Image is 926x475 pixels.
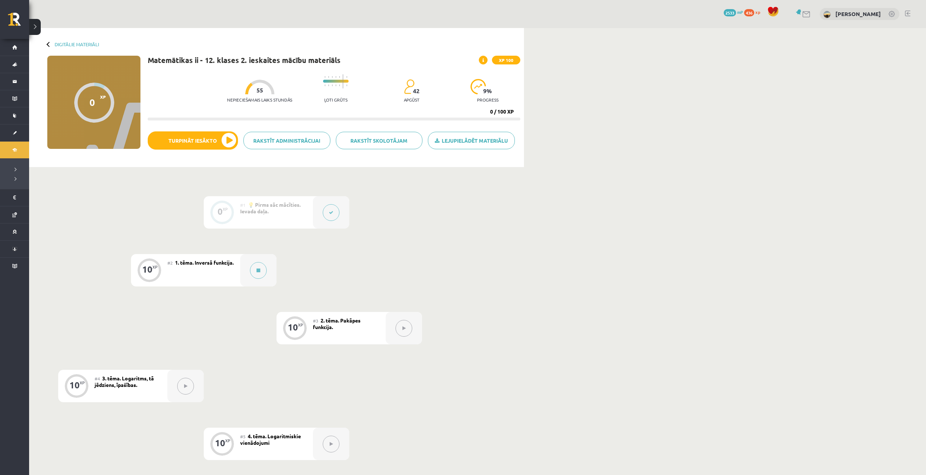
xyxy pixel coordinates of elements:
a: 436 xp [744,9,764,15]
img: icon-short-line-57e1e144782c952c97e751825c79c345078a6d821885a25fce030b3d8c18986b.svg [332,84,333,86]
span: #2 [167,260,173,266]
h1: Matemātikas ii - 12. klases 2. ieskaites mācību materiāls [148,56,341,64]
p: Nepieciešamais laiks stundās [227,97,292,102]
a: Rakstīt administrācijai [243,132,330,149]
div: XP [225,439,230,443]
div: 10 [69,382,80,388]
img: icon-short-line-57e1e144782c952c97e751825c79c345078a6d821885a25fce030b3d8c18986b.svg [346,76,347,78]
p: Ļoti grūts [324,97,347,102]
img: icon-short-line-57e1e144782c952c97e751825c79c345078a6d821885a25fce030b3d8c18986b.svg [328,76,329,78]
a: [PERSON_NAME] [835,10,881,17]
span: 4. tēma. Logaritmiskie vienādojumi [240,433,301,446]
span: 42 [413,88,420,94]
span: mP [737,9,743,15]
a: Lejupielādēt materiālu [428,132,515,149]
img: icon-short-line-57e1e144782c952c97e751825c79c345078a6d821885a25fce030b3d8c18986b.svg [339,76,340,78]
span: XP [100,94,106,99]
span: 1. tēma. Inversā funkcija. [175,259,234,266]
img: Nellija Pušņakova [823,11,831,18]
a: Digitālie materiāli [55,41,99,47]
img: icon-short-line-57e1e144782c952c97e751825c79c345078a6d821885a25fce030b3d8c18986b.svg [332,76,333,78]
div: 10 [288,324,298,330]
span: 2. tēma. Pakāpes funkcija. [313,317,361,330]
div: 10 [142,266,152,273]
div: 10 [215,440,225,446]
span: 💡 Pirms sāc mācīties. Ievada daļa. [240,201,301,214]
img: icon-progress-161ccf0a02000e728c5f80fcf4c31c7af3da0e1684b2b1d7c360e028c24a22f1.svg [470,79,486,94]
div: XP [80,381,85,385]
span: #4 [95,376,100,381]
span: 9 % [483,88,492,94]
div: XP [298,323,303,327]
span: 436 [744,9,754,16]
span: xp [755,9,760,15]
a: Rakstīt skolotājam [336,132,423,149]
img: icon-short-line-57e1e144782c952c97e751825c79c345078a6d821885a25fce030b3d8c18986b.svg [339,84,340,86]
div: XP [223,207,228,211]
p: apgūst [404,97,420,102]
a: Rīgas 1. Tālmācības vidusskola [8,13,29,31]
span: #3 [313,318,318,324]
div: 0 [90,97,95,108]
span: 3. tēma. Logaritms, tā jēdziens, īpašības. [95,375,154,388]
div: 0 [218,208,223,215]
div: XP [152,265,158,269]
img: icon-short-line-57e1e144782c952c97e751825c79c345078a6d821885a25fce030b3d8c18986b.svg [328,84,329,86]
button: Turpināt iesākto [148,131,238,150]
img: icon-short-line-57e1e144782c952c97e751825c79c345078a6d821885a25fce030b3d8c18986b.svg [346,84,347,86]
span: 55 [257,87,263,94]
img: icon-long-line-d9ea69661e0d244f92f715978eff75569469978d946b2353a9bb055b3ed8787d.svg [343,74,343,88]
span: #1 [240,202,246,208]
span: 2533 [724,9,736,16]
span: #5 [240,434,246,439]
a: 2533 mP [724,9,743,15]
img: students-c634bb4e5e11cddfef0936a35e636f08e4e9abd3cc4e673bd6f9a4125e45ecb1.svg [404,79,414,94]
p: progress [477,97,498,102]
span: XP 100 [492,56,520,64]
